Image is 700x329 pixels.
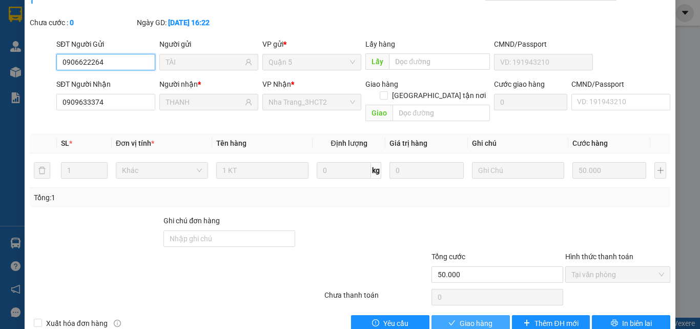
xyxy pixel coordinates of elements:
span: Đơn vị tính [116,139,154,147]
span: Nha Trang_3HCT2 [269,94,355,110]
span: Quận 5 [269,54,355,70]
span: Yêu cầu [383,318,408,329]
div: CMND/Passport [571,79,670,90]
div: Tổng: 1 [34,192,271,203]
div: CMND/Passport [494,38,593,50]
span: Tổng cước [431,253,465,261]
li: (c) 2017 [86,49,141,62]
span: Giao [365,105,393,121]
span: plus [523,319,530,327]
div: Người gửi [159,38,258,50]
label: Ghi chú đơn hàng [163,217,220,225]
input: Tên người gửi [166,56,243,68]
b: [DOMAIN_NAME] [86,39,141,47]
button: delete [34,162,50,179]
span: user [245,59,252,66]
span: check [448,319,456,327]
span: Giá trị hàng [389,139,427,147]
div: VP gửi [262,38,361,50]
div: Chưa cước : [30,17,135,28]
b: [DATE] 16:22 [168,18,210,27]
span: Tại văn phòng [571,267,664,282]
span: Thêm ĐH mới [534,318,578,329]
input: 0 [389,162,463,179]
span: Tên hàng [216,139,246,147]
input: Cước giao hàng [494,94,567,110]
img: logo.jpg [111,13,136,37]
input: Dọc đường [393,105,490,121]
span: [GEOGRAPHIC_DATA] tận nơi [388,90,490,101]
label: Hình thức thanh toán [565,253,633,261]
b: 0 [70,18,74,27]
input: Ghi chú đơn hàng [163,230,295,247]
span: Định lượng [331,139,367,147]
button: plus [654,162,666,179]
input: Dọc đường [389,53,490,70]
input: VD: 191943210 [494,54,593,70]
span: Cước hàng [572,139,608,147]
span: SL [61,139,69,147]
input: Ghi Chú [472,162,564,179]
span: user [245,99,252,106]
div: SĐT Người Nhận [56,79,155,90]
input: VD: Bàn, Ghế [216,162,308,179]
span: printer [611,319,618,327]
div: SĐT Người Gửi [56,38,155,50]
span: VP Nhận [262,80,291,88]
span: exclamation-circle [372,319,379,327]
div: Chưa thanh toán [323,289,430,307]
span: Khác [122,163,202,178]
span: Giao hàng [365,80,398,88]
th: Ghi chú [468,133,568,153]
b: Gửi khách hàng [63,15,101,63]
span: Lấy hàng [365,40,395,48]
span: kg [371,162,381,179]
label: Cước giao hàng [494,80,545,88]
span: Xuất hóa đơn hàng [42,318,112,329]
div: Ngày GD: [137,17,242,28]
b: Phương Nam Express [13,66,56,132]
span: Lấy [365,53,389,70]
input: Tên người nhận [166,96,243,108]
span: info-circle [114,320,121,327]
span: Giao hàng [460,318,492,329]
input: 0 [572,162,646,179]
span: In biên lai [622,318,652,329]
div: Người nhận [159,79,258,90]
